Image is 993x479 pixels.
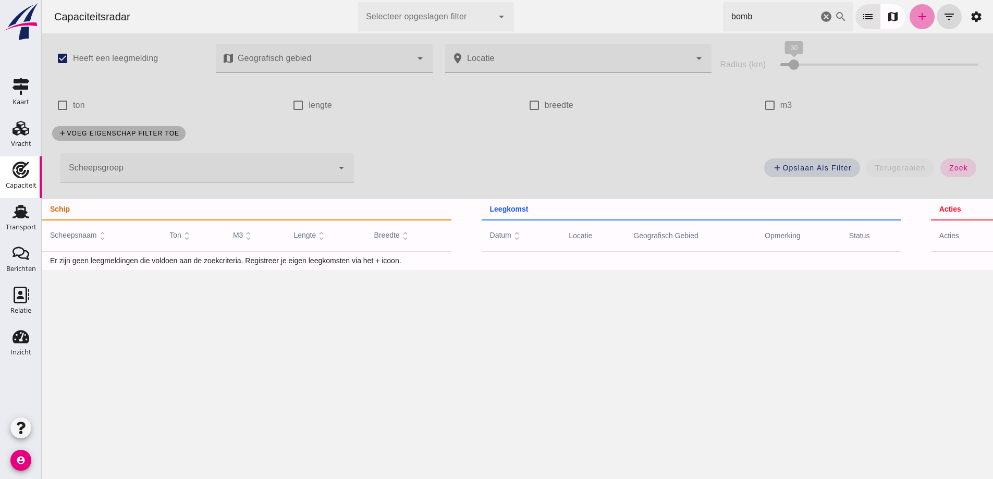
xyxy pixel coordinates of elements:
div: Vracht [11,140,31,147]
img: logo-small.a267ee39.svg [2,3,40,41]
div: Kaart [13,99,29,105]
div: Relatie [10,307,31,314]
div: Transport [6,224,36,230]
i: account_circle [10,450,31,471]
div: Berichten [6,265,36,272]
div: Capaciteit [6,182,36,189]
div: Inzicht [10,349,31,355]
